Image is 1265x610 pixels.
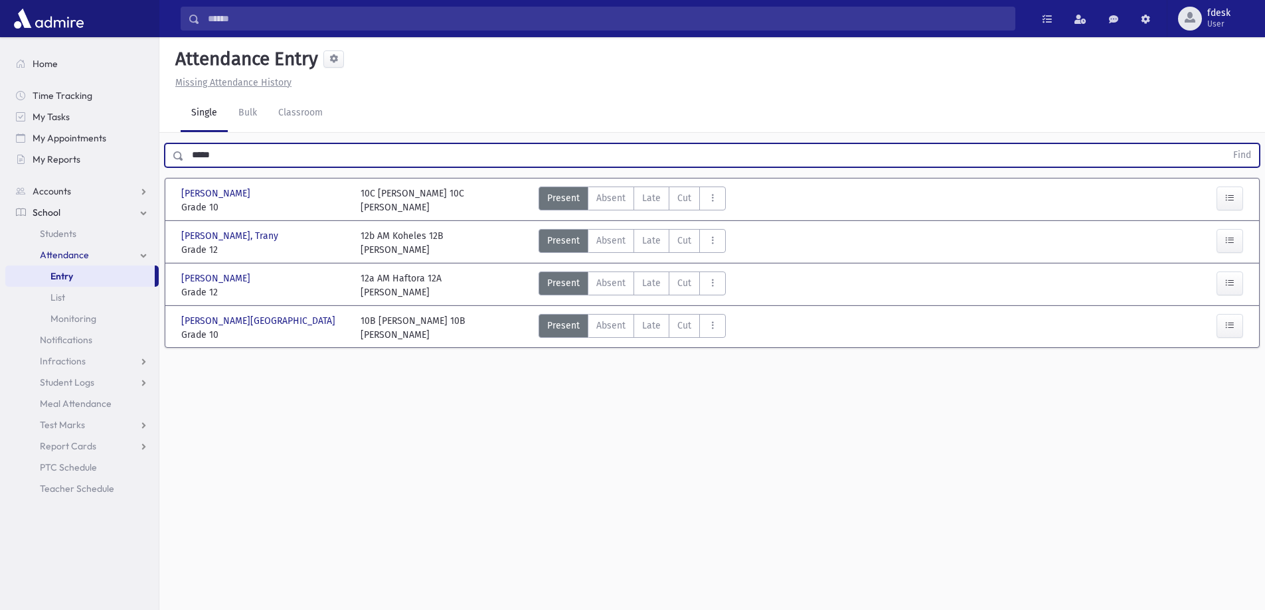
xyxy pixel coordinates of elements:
[642,276,661,290] span: Late
[40,461,97,473] span: PTC Schedule
[5,478,159,499] a: Teacher Schedule
[40,334,92,346] span: Notifications
[677,276,691,290] span: Cut
[642,191,661,205] span: Late
[50,313,96,325] span: Monitoring
[5,266,155,287] a: Entry
[175,77,292,88] u: Missing Attendance History
[5,53,159,74] a: Home
[596,319,626,333] span: Absent
[547,191,580,205] span: Present
[547,276,580,290] span: Present
[33,90,92,102] span: Time Tracking
[40,483,114,495] span: Teacher Schedule
[5,308,159,329] a: Monitoring
[170,77,292,88] a: Missing Attendance History
[40,228,76,240] span: Students
[33,206,60,218] span: School
[40,440,96,452] span: Report Cards
[677,319,691,333] span: Cut
[596,191,626,205] span: Absent
[33,185,71,197] span: Accounts
[642,234,661,248] span: Late
[361,187,464,214] div: 10C [PERSON_NAME] 10C [PERSON_NAME]
[539,271,726,299] div: AttTypes
[5,372,159,393] a: Student Logs
[5,202,159,223] a: School
[539,229,726,257] div: AttTypes
[547,319,580,333] span: Present
[33,132,106,144] span: My Appointments
[5,85,159,106] a: Time Tracking
[5,329,159,350] a: Notifications
[1207,19,1230,29] span: User
[40,419,85,431] span: Test Marks
[33,153,80,165] span: My Reports
[596,234,626,248] span: Absent
[5,127,159,149] a: My Appointments
[539,314,726,342] div: AttTypes
[181,187,253,200] span: [PERSON_NAME]
[181,200,347,214] span: Grade 10
[181,271,253,285] span: [PERSON_NAME]
[5,393,159,414] a: Meal Attendance
[40,355,86,367] span: Infractions
[642,319,661,333] span: Late
[181,243,347,257] span: Grade 12
[181,328,347,342] span: Grade 10
[539,187,726,214] div: AttTypes
[1225,144,1259,167] button: Find
[11,5,87,32] img: AdmirePro
[5,350,159,372] a: Infractions
[200,7,1015,31] input: Search
[5,106,159,127] a: My Tasks
[361,314,465,342] div: 10B [PERSON_NAME] 10B [PERSON_NAME]
[181,285,347,299] span: Grade 12
[5,414,159,435] a: Test Marks
[50,270,73,282] span: Entry
[596,276,626,290] span: Absent
[181,229,281,243] span: [PERSON_NAME], Trany
[268,95,333,132] a: Classroom
[5,435,159,457] a: Report Cards
[5,223,159,244] a: Students
[361,229,444,257] div: 12b AM Koheles 12B [PERSON_NAME]
[5,149,159,170] a: My Reports
[228,95,268,132] a: Bulk
[5,244,159,266] a: Attendance
[547,234,580,248] span: Present
[40,249,89,261] span: Attendance
[181,314,338,328] span: [PERSON_NAME][GEOGRAPHIC_DATA]
[170,48,318,70] h5: Attendance Entry
[361,271,442,299] div: 12a AM Haftora 12A [PERSON_NAME]
[677,191,691,205] span: Cut
[40,398,112,410] span: Meal Attendance
[5,181,159,202] a: Accounts
[677,234,691,248] span: Cut
[1207,8,1230,19] span: fdesk
[50,291,65,303] span: List
[40,376,94,388] span: Student Logs
[33,111,70,123] span: My Tasks
[33,58,58,70] span: Home
[5,287,159,308] a: List
[181,95,228,132] a: Single
[5,457,159,478] a: PTC Schedule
